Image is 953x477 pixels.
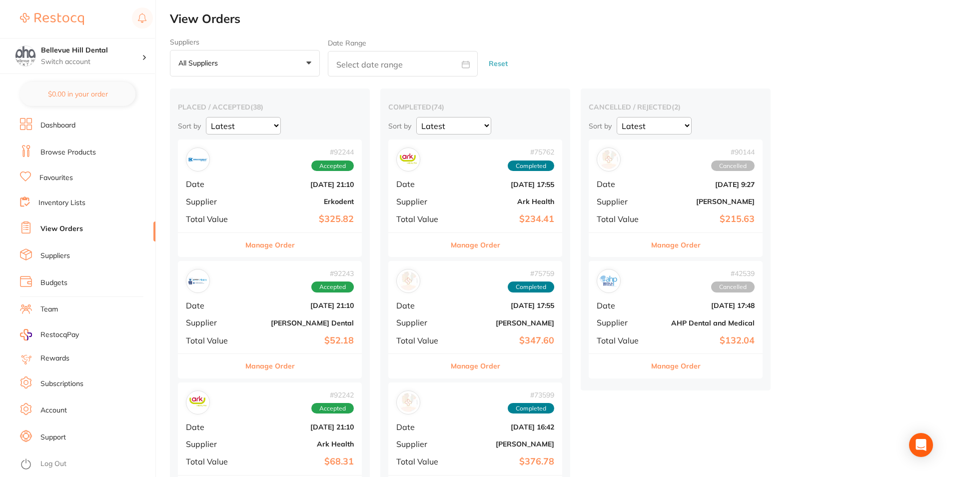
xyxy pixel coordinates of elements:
p: Sort by [178,121,201,130]
b: [DATE] 16:42 [454,423,554,431]
input: Select date range [328,51,478,76]
span: Date [597,301,647,310]
span: # 75759 [508,269,554,277]
span: # 75762 [508,148,554,156]
button: $0.00 in your order [20,82,135,106]
span: Accepted [311,160,354,171]
a: Restocq Logo [20,7,84,30]
b: [DATE] 21:10 [247,301,354,309]
b: $234.41 [454,214,554,224]
button: Manage Order [651,233,701,257]
span: Supplier [396,318,446,327]
b: [DATE] 21:10 [247,423,354,431]
span: Total Value [186,214,239,223]
img: Adam Dental [599,150,618,169]
img: Erskine Dental [188,271,207,290]
span: Total Value [396,214,446,223]
a: Rewards [40,353,69,363]
span: Date [396,301,446,310]
a: RestocqPay [20,329,79,340]
b: [DATE] 17:55 [454,180,554,188]
b: [DATE] 21:10 [247,180,354,188]
span: Accepted [311,403,354,414]
button: Manage Order [245,233,295,257]
span: # 92243 [311,269,354,277]
b: [PERSON_NAME] [454,440,554,448]
b: [PERSON_NAME] [655,197,755,205]
b: [PERSON_NAME] [454,319,554,327]
h2: placed / accepted ( 38 ) [178,102,362,111]
b: Ark Health [454,197,554,205]
span: # 92244 [311,148,354,156]
a: Log Out [40,459,66,469]
span: # 92242 [311,391,354,399]
button: Manage Order [451,354,500,378]
span: RestocqPay [40,330,79,340]
p: Sort by [388,121,411,130]
span: Supplier [396,439,446,448]
h4: Bellevue Hill Dental [41,45,142,55]
span: Supplier [186,439,239,448]
label: Date Range [328,39,366,47]
span: Date [186,301,239,310]
span: Supplier [597,318,647,327]
img: Adam Dental [399,271,418,290]
b: $132.04 [655,335,755,346]
img: Erkodent [188,150,207,169]
button: Log Out [20,456,152,472]
b: [PERSON_NAME] Dental [247,319,354,327]
a: Favourites [39,173,73,183]
h2: cancelled / rejected ( 2 ) [589,102,763,111]
b: $376.78 [454,456,554,467]
img: AHP Dental and Medical [599,271,618,290]
span: Total Value [597,336,647,345]
button: Manage Order [651,354,701,378]
span: # 42539 [711,269,755,277]
span: Date [396,179,446,188]
img: Adam Dental [399,393,418,412]
button: Manage Order [245,354,295,378]
b: AHP Dental and Medical [655,319,755,327]
b: Ark Health [247,440,354,448]
p: All suppliers [178,58,222,67]
a: View Orders [40,224,83,234]
b: $325.82 [247,214,354,224]
div: Open Intercom Messenger [909,433,933,457]
button: Manage Order [451,233,500,257]
h2: completed ( 74 ) [388,102,562,111]
div: Erkodent#92244AcceptedDate[DATE] 21:10SupplierErkodentTotal Value$325.82Manage Order [178,139,362,257]
span: Supplier [597,197,647,206]
span: Completed [508,281,554,292]
a: Team [40,304,58,314]
a: Support [40,432,66,442]
label: Suppliers [170,38,320,46]
span: Date [597,179,647,188]
span: Total Value [396,457,446,466]
a: Browse Products [40,147,96,157]
h2: View Orders [170,12,953,26]
b: [DATE] 17:48 [655,301,755,309]
img: Restocq Logo [20,13,84,25]
a: Budgets [40,278,67,288]
b: $52.18 [247,335,354,346]
img: Ark Health [399,150,418,169]
img: RestocqPay [20,329,32,340]
span: Completed [508,160,554,171]
span: Cancelled [711,281,755,292]
b: $68.31 [247,456,354,467]
span: Total Value [597,214,647,223]
span: Cancelled [711,160,755,171]
span: Date [396,422,446,431]
span: # 90144 [711,148,755,156]
a: Subscriptions [40,379,83,389]
span: Total Value [396,336,446,345]
button: All suppliers [170,50,320,77]
img: Ark Health [188,393,207,412]
span: # 73599 [508,391,554,399]
b: [DATE] 17:55 [454,301,554,309]
span: Supplier [186,197,239,206]
a: Suppliers [40,251,70,261]
span: Date [186,422,239,431]
b: Erkodent [247,197,354,205]
span: Accepted [311,281,354,292]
